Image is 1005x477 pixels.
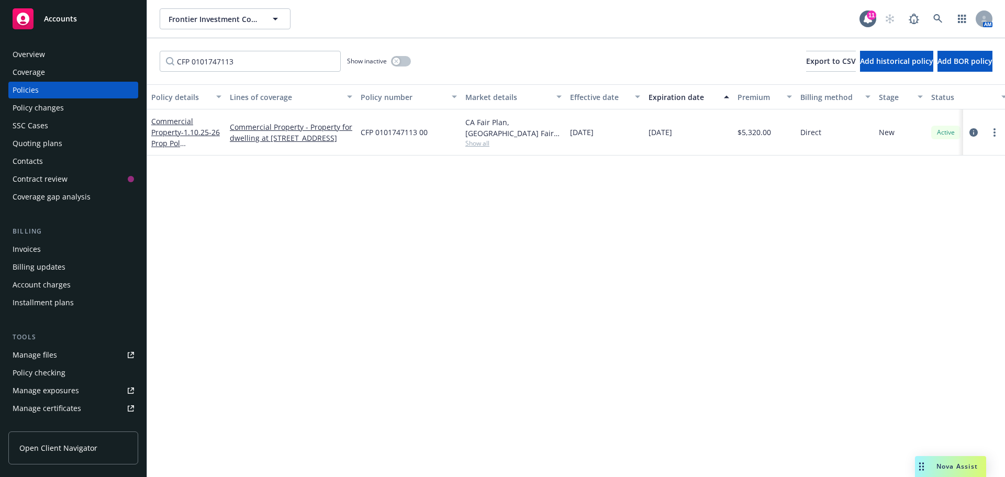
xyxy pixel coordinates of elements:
[570,92,629,103] div: Effective date
[13,99,64,116] div: Policy changes
[465,139,562,148] span: Show all
[8,226,138,237] div: Billing
[800,127,821,138] span: Direct
[13,241,41,258] div: Invoices
[8,188,138,205] a: Coverage gap analysis
[151,127,220,170] span: - 1.10.25-26 Prop Pol ([STREET_ADDRESS])
[8,99,138,116] a: Policy changes
[867,10,876,20] div: 11
[160,51,341,72] input: Filter by keyword...
[8,153,138,170] a: Contacts
[936,462,978,471] span: Nova Assist
[937,51,992,72] button: Add BOR policy
[461,84,566,109] button: Market details
[13,46,45,63] div: Overview
[19,442,97,453] span: Open Client Navigator
[8,294,138,311] a: Installment plans
[566,84,644,109] button: Effective date
[13,364,65,381] div: Policy checking
[13,135,62,152] div: Quoting plans
[879,127,895,138] span: New
[361,92,445,103] div: Policy number
[649,127,672,138] span: [DATE]
[733,84,796,109] button: Premium
[13,400,81,417] div: Manage certificates
[8,4,138,34] a: Accounts
[8,382,138,399] a: Manage exposures
[361,127,428,138] span: CFP 0101747113 00
[13,347,57,363] div: Manage files
[8,171,138,187] a: Contract review
[860,56,933,66] span: Add historical policy
[879,92,911,103] div: Stage
[8,46,138,63] a: Overview
[160,8,291,29] button: Frontier Investment Corporation
[13,259,65,275] div: Billing updates
[465,92,550,103] div: Market details
[738,127,771,138] span: $5,320.00
[875,84,927,109] button: Stage
[879,8,900,29] a: Start snowing
[13,188,91,205] div: Coverage gap analysis
[8,364,138,381] a: Policy checking
[860,51,933,72] button: Add historical policy
[988,126,1001,139] a: more
[570,127,594,138] span: [DATE]
[8,332,138,342] div: Tools
[44,15,77,23] span: Accounts
[8,64,138,81] a: Coverage
[931,92,995,103] div: Status
[230,92,341,103] div: Lines of coverage
[796,84,875,109] button: Billing method
[967,126,980,139] a: circleInformation
[147,84,226,109] button: Policy details
[230,121,352,143] a: Commercial Property - Property for dwelling at [STREET_ADDRESS]
[13,294,74,311] div: Installment plans
[8,82,138,98] a: Policies
[226,84,356,109] button: Lines of coverage
[13,382,79,399] div: Manage exposures
[8,347,138,363] a: Manage files
[151,92,210,103] div: Policy details
[8,259,138,275] a: Billing updates
[935,128,956,137] span: Active
[13,153,43,170] div: Contacts
[347,57,387,65] span: Show inactive
[928,8,948,29] a: Search
[915,456,928,477] div: Drag to move
[649,92,718,103] div: Expiration date
[937,56,992,66] span: Add BOR policy
[903,8,924,29] a: Report a Bug
[644,84,733,109] button: Expiration date
[13,82,39,98] div: Policies
[8,135,138,152] a: Quoting plans
[13,117,48,134] div: SSC Cases
[8,117,138,134] a: SSC Cases
[806,51,856,72] button: Export to CSV
[465,117,562,139] div: CA Fair Plan, [GEOGRAPHIC_DATA] Fair plan
[800,92,859,103] div: Billing method
[8,276,138,293] a: Account charges
[13,276,71,293] div: Account charges
[13,64,45,81] div: Coverage
[8,418,138,435] a: Manage claims
[13,418,65,435] div: Manage claims
[356,84,461,109] button: Policy number
[169,14,259,25] span: Frontier Investment Corporation
[8,241,138,258] a: Invoices
[806,56,856,66] span: Export to CSV
[738,92,780,103] div: Premium
[952,8,973,29] a: Switch app
[151,116,220,170] a: Commercial Property
[13,171,68,187] div: Contract review
[8,400,138,417] a: Manage certificates
[915,456,986,477] button: Nova Assist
